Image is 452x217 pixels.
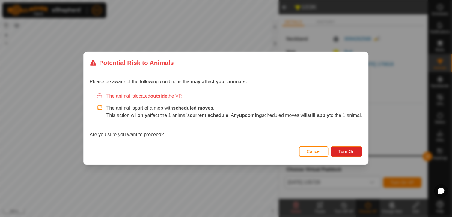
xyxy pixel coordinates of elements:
[106,112,362,119] p: This action will affect the 1 animal's . Any scheduled moves will to the 1 animal.
[138,113,147,118] strong: only
[90,93,362,139] div: Are you sure you want to proceed?
[173,106,215,111] strong: scheduled moves.
[190,113,229,118] strong: current schedule
[90,79,247,84] span: Please be aware of the following conditions that
[97,93,362,100] div: The animal is
[150,94,168,99] strong: outside
[331,146,362,157] button: Turn On
[106,105,362,112] p: The animal is
[135,94,183,99] span: located the VP.
[307,149,321,154] span: Cancel
[135,106,215,111] span: part of a mob with
[90,58,174,67] div: Potential Risk to Animals
[191,79,247,84] strong: may affect your animals:
[299,146,329,157] button: Cancel
[239,113,262,118] strong: upcoming
[308,113,330,118] strong: still apply
[339,149,355,154] span: Turn On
